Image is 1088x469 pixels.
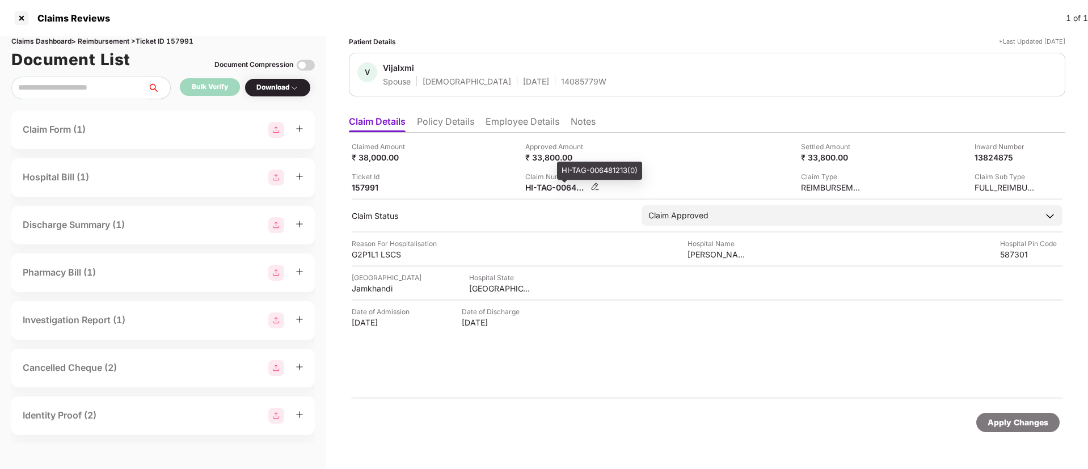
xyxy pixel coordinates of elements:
[268,360,284,376] img: svg+xml;base64,PHN2ZyBpZD0iR3JvdXBfMjg4MTMiIGRhdGEtbmFtZT0iR3JvdXAgMjg4MTMiIHhtbG5zPSJodHRwOi8vd3...
[1000,249,1062,260] div: 587301
[352,272,421,283] div: [GEOGRAPHIC_DATA]
[296,172,303,180] span: plus
[525,171,600,182] div: Claim Number
[23,218,125,232] div: Discharge Summary (1)
[296,220,303,228] span: plus
[268,408,284,424] img: svg+xml;base64,PHN2ZyBpZD0iR3JvdXBfMjg4MTMiIGRhdGEtbmFtZT0iR3JvdXAgMjg4MTMiIHhtbG5zPSJodHRwOi8vd3...
[383,62,414,73] div: Vijalxmi
[801,152,863,163] div: ₹ 33,800.00
[23,408,96,422] div: Identity Proof (2)
[256,82,299,93] div: Download
[349,36,396,47] div: Patient Details
[975,171,1037,182] div: Claim Sub Type
[214,60,293,70] div: Document Compression
[296,125,303,133] span: plus
[525,141,588,152] div: Approved Amount
[988,416,1048,429] div: Apply Changes
[801,171,863,182] div: Claim Type
[352,182,414,193] div: 157991
[11,47,130,72] h1: Document List
[571,116,596,132] li: Notes
[349,116,406,132] li: Claim Details
[591,182,600,191] img: svg+xml;base64,PHN2ZyBpZD0iRWRpdC0zMngzMiIgeG1sbnM9Imh0dHA6Ly93d3cudzMub3JnLzIwMDAvc3ZnIiB3aWR0aD...
[1044,210,1056,222] img: downArrowIcon
[486,116,559,132] li: Employee Details
[469,272,532,283] div: Hospital State
[352,171,414,182] div: Ticket Id
[383,76,411,87] div: Spouse
[268,217,284,233] img: svg+xml;base64,PHN2ZyBpZD0iR3JvdXBfMjg4MTMiIGRhdGEtbmFtZT0iR3JvdXAgMjg4MTMiIHhtbG5zPSJodHRwOi8vd3...
[352,238,437,249] div: Reason For Hospitalisation
[11,36,315,47] div: Claims Dashboard > Reimbursement > Ticket ID 157991
[801,182,863,193] div: REIMBURSEMENT
[975,182,1037,193] div: FULL_REIMBURSEMENT
[525,182,588,193] div: HI-TAG-006481213(0)
[975,141,1037,152] div: Inward Number
[296,268,303,276] span: plus
[462,317,524,328] div: [DATE]
[648,209,709,222] div: Claim Approved
[192,82,228,92] div: Bulk Verify
[296,411,303,419] span: plus
[1000,238,1062,249] div: Hospital Pin Code
[31,12,110,24] div: Claims Reviews
[296,363,303,371] span: plus
[525,152,588,163] div: ₹ 33,800.00
[23,170,89,184] div: Hospital Bill (1)
[417,116,474,132] li: Policy Details
[1066,12,1088,24] div: 1 of 1
[688,249,750,260] div: [PERSON_NAME] NURSING HOME
[352,306,414,317] div: Date of Admission
[296,315,303,323] span: plus
[268,170,284,185] img: svg+xml;base64,PHN2ZyBpZD0iR3JvdXBfMjg4MTMiIGRhdGEtbmFtZT0iR3JvdXAgMjg4MTMiIHhtbG5zPSJodHRwOi8vd3...
[688,238,750,249] div: Hospital Name
[523,76,549,87] div: [DATE]
[23,313,125,327] div: Investigation Report (1)
[23,122,86,137] div: Claim Form (1)
[975,152,1037,163] div: 13824875
[268,122,284,138] img: svg+xml;base64,PHN2ZyBpZD0iR3JvdXBfMjg4MTMiIGRhdGEtbmFtZT0iR3JvdXAgMjg4MTMiIHhtbG5zPSJodHRwOi8vd3...
[352,317,414,328] div: [DATE]
[999,36,1065,47] div: *Last Updated [DATE]
[147,83,170,92] span: search
[423,76,511,87] div: [DEMOGRAPHIC_DATA]
[801,141,863,152] div: Settled Amount
[357,62,377,82] div: V
[557,162,642,180] div: HI-TAG-006481213(0)
[290,83,299,92] img: svg+xml;base64,PHN2ZyBpZD0iRHJvcGRvd24tMzJ4MzIiIHhtbG5zPSJodHRwOi8vd3d3LnczLm9yZy8yMDAwL3N2ZyIgd2...
[352,141,414,152] div: Claimed Amount
[352,249,414,260] div: G2P1L1 LSCS
[352,152,414,163] div: ₹ 38,000.00
[561,76,606,87] div: 14085779W
[268,312,284,328] img: svg+xml;base64,PHN2ZyBpZD0iR3JvdXBfMjg4MTMiIGRhdGEtbmFtZT0iR3JvdXAgMjg4MTMiIHhtbG5zPSJodHRwOi8vd3...
[147,77,171,99] button: search
[352,283,414,294] div: Jamkhandi
[352,210,630,221] div: Claim Status
[23,265,96,280] div: Pharmacy Bill (1)
[297,56,315,74] img: svg+xml;base64,PHN2ZyBpZD0iVG9nZ2xlLTMyeDMyIiB4bWxucz0iaHR0cDovL3d3dy53My5vcmcvMjAwMC9zdmciIHdpZH...
[469,283,532,294] div: [GEOGRAPHIC_DATA]
[23,361,117,375] div: Cancelled Cheque (2)
[462,306,524,317] div: Date of Discharge
[268,265,284,281] img: svg+xml;base64,PHN2ZyBpZD0iR3JvdXBfMjg4MTMiIGRhdGEtbmFtZT0iR3JvdXAgMjg4MTMiIHhtbG5zPSJodHRwOi8vd3...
